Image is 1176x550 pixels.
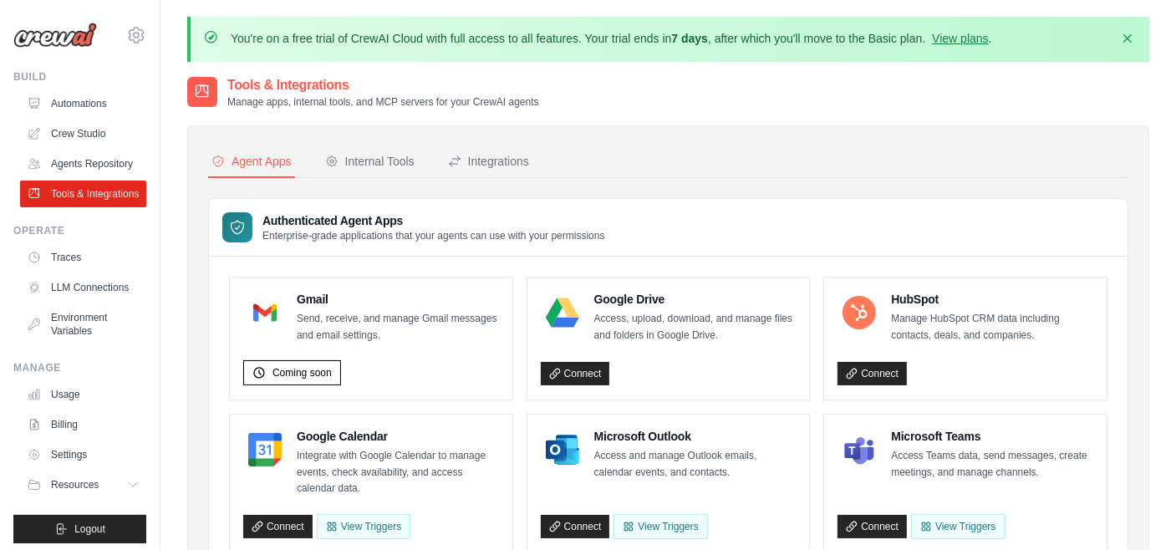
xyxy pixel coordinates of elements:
p: Manage HubSpot CRM data including contacts, deals, and companies. [891,311,1093,344]
: View Triggers [911,514,1005,539]
a: Connect [837,515,907,538]
img: Gmail Logo [248,296,282,329]
img: HubSpot Logo [843,296,876,329]
p: Manage apps, internal tools, and MCP servers for your CrewAI agents [227,95,539,109]
div: Build [13,70,146,84]
div: Manage [13,361,146,374]
a: Environment Variables [20,304,146,344]
a: LLM Connections [20,274,146,301]
button: Internal Tools [322,146,418,178]
h4: Gmail [297,291,499,308]
a: View plans [932,32,988,45]
: View Triggers [613,514,707,539]
img: Logo [13,23,97,48]
span: Logout [74,522,105,536]
p: Integrate with Google Calendar to manage events, check availability, and access calendar data. [297,448,499,497]
img: Microsoft Outlook Logo [546,433,579,466]
span: Coming soon [272,366,332,379]
a: Settings [20,441,146,468]
p: Enterprise-grade applications that your agents can use with your permissions [262,229,605,242]
button: View Triggers [317,514,410,539]
button: Logout [13,515,146,543]
p: Send, receive, and manage Gmail messages and email settings. [297,311,499,344]
p: Access, upload, download, and manage files and folders in Google Drive. [594,311,797,344]
p: Access Teams data, send messages, create meetings, and manage channels. [891,448,1093,481]
span: Resources [51,478,99,491]
a: Connect [541,515,610,538]
p: You're on a free trial of CrewAI Cloud with full access to all features. Your trial ends in , aft... [231,30,992,47]
div: Internal Tools [325,153,415,170]
img: Google Calendar Logo [248,433,282,466]
h4: Google Drive [594,291,797,308]
button: Resources [20,471,146,498]
a: Traces [20,244,146,271]
img: Google Drive Logo [546,296,579,329]
p: Access and manage Outlook emails, calendar events, and contacts. [594,448,797,481]
h4: HubSpot [891,291,1093,308]
button: Integrations [445,146,532,178]
div: Integrations [448,153,529,170]
h2: Tools & Integrations [227,75,539,95]
h4: Microsoft Teams [891,428,1093,445]
h4: Google Calendar [297,428,499,445]
a: Crew Studio [20,120,146,147]
img: Microsoft Teams Logo [843,433,876,466]
button: Agent Apps [208,146,295,178]
a: Billing [20,411,146,438]
a: Usage [20,381,146,408]
strong: 7 days [671,32,708,45]
div: Agent Apps [211,153,292,170]
h4: Microsoft Outlook [594,428,797,445]
a: Tools & Integrations [20,181,146,207]
div: Operate [13,224,146,237]
h3: Authenticated Agent Apps [262,212,605,229]
a: Connect [243,515,313,538]
a: Agents Repository [20,150,146,177]
a: Automations [20,90,146,117]
a: Connect [837,362,907,385]
a: Connect [541,362,610,385]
